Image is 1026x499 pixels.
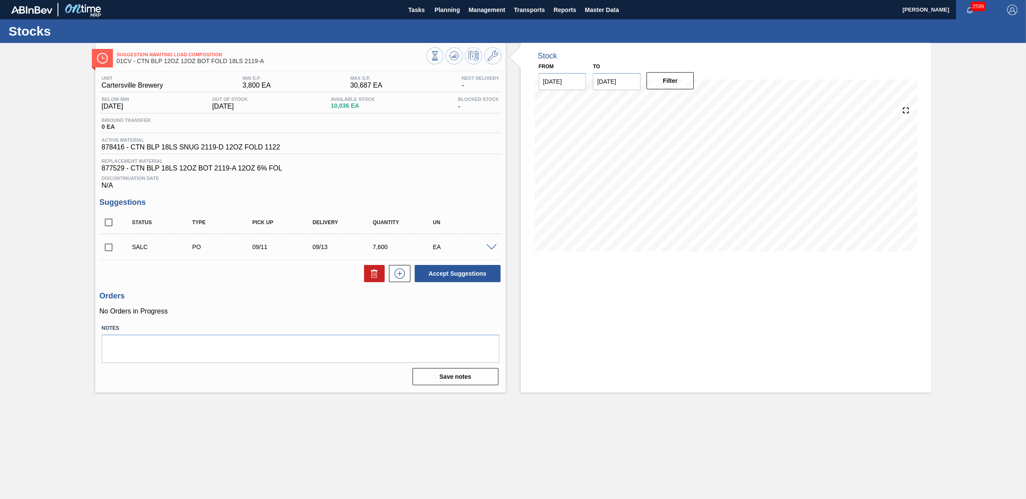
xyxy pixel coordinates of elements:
span: 2599 [971,2,986,11]
label: Notes [102,322,499,335]
img: Logout [1007,5,1017,15]
h1: Stocks [9,26,161,36]
div: N/A [100,172,501,189]
span: Unit [102,76,163,81]
span: Transports [514,5,545,15]
button: Notifications [956,4,984,16]
button: Save notes [413,368,498,385]
div: 09/11/2025 [250,243,319,250]
label: to [593,64,600,70]
input: mm/dd/yyyy [539,73,586,90]
div: Delivery [310,219,379,225]
span: [DATE] [102,103,129,110]
div: Suggestion Awaiting Load Composition [130,243,198,250]
button: Accept Suggestions [415,265,501,282]
span: Blocked Stock [458,97,499,102]
label: From [539,64,554,70]
button: Filter [647,72,694,89]
span: MAX S.P. [350,76,382,81]
div: Purchase order [190,243,258,250]
button: Go to Master Data / General [484,47,501,64]
div: EA [431,243,499,250]
span: Discontinuation Date [102,176,499,181]
h3: Orders [100,292,501,301]
div: - [460,76,501,89]
button: Stocks Overview [426,47,443,64]
img: Ícone [97,53,108,64]
span: 0 EA [102,124,151,130]
span: Below Min [102,97,129,102]
span: [DATE] [212,103,248,110]
span: 10,036 EA [331,103,375,109]
div: Status [130,219,198,225]
span: Planning [434,5,460,15]
span: Suggestion Awaiting Load Composition [117,52,426,57]
span: Tasks [407,5,426,15]
p: No Orders in Progress [100,307,501,315]
span: 878416 - CTN BLP 18LS SNUG 2119-D 12OZ FOLD 1122 [102,143,280,151]
span: Out Of Stock [212,97,248,102]
div: New suggestion [385,265,410,282]
div: 09/13/2025 [310,243,379,250]
span: MIN S.P. [243,76,271,81]
span: Inbound Transfer [102,118,151,123]
span: Master Data [585,5,619,15]
span: 877529 - CTN BLP 18LS 12OZ BOT 2119-A 12OZ 6% FOL [102,164,499,172]
span: 30,687 EA [350,82,382,89]
div: Delete Suggestions [360,265,385,282]
input: mm/dd/yyyy [593,73,640,90]
div: Type [190,219,258,225]
img: TNhmsLtSVTkK8tSr43FrP2fwEKptu5GPRR3wAAAABJRU5ErkJggg== [11,6,52,14]
span: Reports [553,5,576,15]
div: 7,600 [370,243,439,250]
h3: Suggestions [100,198,501,207]
div: UN [431,219,499,225]
button: Update Chart [446,47,463,64]
button: Schedule Inventory [465,47,482,64]
span: 01CV - CTN BLP 12OZ 12OZ BOT FOLD 18LS 2119-A [117,58,426,64]
span: 3,800 EA [243,82,271,89]
div: - [456,97,501,110]
span: Next Delivery [462,76,499,81]
div: Quantity [370,219,439,225]
span: Replacement Material [102,158,499,164]
span: Cartersville Brewery [102,82,163,89]
div: Pick up [250,219,319,225]
span: Available Stock [331,97,375,102]
span: Management [468,5,505,15]
span: Active Material [102,137,280,143]
div: Accept Suggestions [410,264,501,283]
div: Stock [538,52,557,61]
